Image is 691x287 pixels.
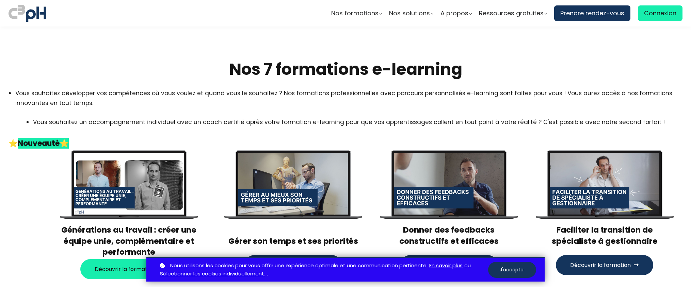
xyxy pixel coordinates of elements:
[15,88,682,107] li: Vous souhaitez développer vos compétences où vous voulez et quand vous le souhaitez ? Nos formati...
[9,59,682,80] h2: Nos 7 formations e-learning
[244,255,342,275] button: Découvrir la formation
[170,261,428,270] span: Nous utilisons les cookies pour vous offrir une expérience optimale et une communication pertinente.
[380,224,518,246] h3: Donner des feedbacks constructifs et efficaces
[18,138,69,149] strong: Nouveauté⭐
[400,255,498,275] button: Découvrir la formation
[331,8,379,18] span: Nos formations
[60,224,198,257] h3: Générations au travail : créer une équipe unie, complémentaire et performante
[556,255,653,275] button: Découvrir la formation
[488,262,536,278] button: J'accepte.
[429,261,463,270] a: En savoir plus
[9,138,18,149] span: ⭐
[554,5,630,21] a: Prendre rendez-vous
[535,224,674,246] h3: Faciliter la transition de spécialiste à gestionnaire
[158,261,488,278] p: ou .
[224,224,363,246] h3: Gérer son temps et ses priorités
[389,8,430,18] span: Nos solutions
[9,3,46,23] img: logo C3PH
[160,270,265,278] a: Sélectionner les cookies individuellement.
[440,8,468,18] span: A propos
[33,117,665,136] li: Vous souhaitez un accompagnement individuel avec un coach certifié après votre formation e-learni...
[479,8,544,18] span: Ressources gratuites
[560,8,624,18] span: Prendre rendez-vous
[644,8,676,18] span: Connexion
[638,5,682,21] a: Connexion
